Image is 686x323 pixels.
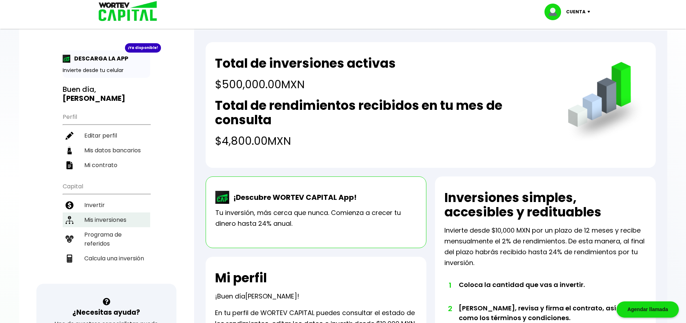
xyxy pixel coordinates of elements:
[215,76,396,93] h4: $500,000.00 MXN
[63,251,150,266] a: Calcula una inversión
[448,303,452,314] span: 2
[63,178,150,284] ul: Capital
[63,67,150,74] p: Invierte desde tu celular
[444,190,646,219] h2: Inversiones simples, accesibles y redituables
[544,4,566,20] img: profile-image
[66,132,73,140] img: editar-icon.952d3147.svg
[63,143,150,158] a: Mis datos bancarios
[215,56,396,71] h2: Total de inversiones activas
[125,43,161,53] div: ¡Ya disponible!
[63,85,150,103] h3: Buen día,
[63,128,150,143] a: Editar perfil
[566,6,586,17] p: Cuenta
[215,133,553,149] h4: $4,800.00 MXN
[215,291,299,302] p: ¡Buen día !
[72,307,140,318] h3: ¿Necesitas ayuda?
[448,280,452,291] span: 1
[66,201,73,209] img: invertir-icon.b3b967d7.svg
[63,55,71,63] img: app-icon
[215,191,230,204] img: wortev-capital-app-icon
[215,98,553,127] h2: Total de rendimientos recibidos en tu mes de consulta
[66,216,73,224] img: inversiones-icon.6695dc30.svg
[565,62,646,144] img: grafica.516fef24.png
[66,255,73,263] img: calculadora-icon.17d418c4.svg
[63,198,150,212] a: Invertir
[245,292,297,301] span: [PERSON_NAME]
[63,93,125,103] b: [PERSON_NAME]
[215,207,417,229] p: Tu inversión, más cerca que nunca. Comienza a crecer tu dinero hasta 24% anual.
[63,212,150,227] a: Mis inversiones
[444,225,646,268] p: Invierte desde $10,000 MXN por un plazo de 12 meses y recibe mensualmente el 2% de rendimientos. ...
[459,280,626,303] li: Coloca la cantidad que vas a invertir.
[71,54,128,63] p: DESCARGA LA APP
[63,227,150,251] a: Programa de referidos
[66,147,73,154] img: datos-icon.10cf9172.svg
[230,192,357,203] p: ¡Descubre WORTEV CAPITAL App!
[616,301,679,318] div: Agendar llamada
[63,109,150,172] ul: Perfil
[215,271,267,285] h2: Mi perfil
[66,235,73,243] img: recomiendanos-icon.9b8e9327.svg
[63,158,150,172] a: Mi contrato
[586,11,595,13] img: icon-down
[66,161,73,169] img: contrato-icon.f2db500c.svg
